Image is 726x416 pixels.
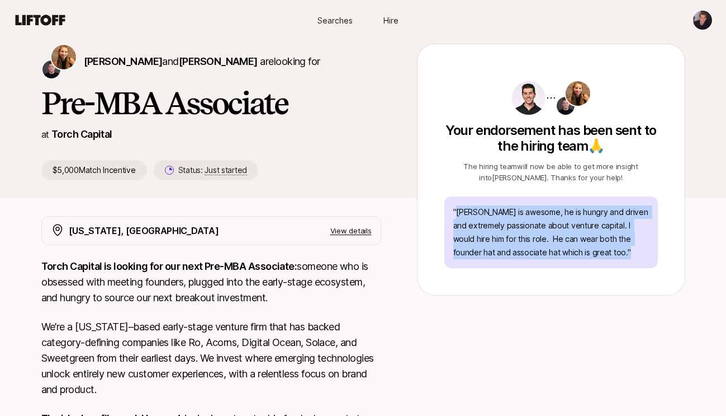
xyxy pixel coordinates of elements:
[42,60,60,78] img: Christopher Harper
[693,11,712,30] img: Gregory Walfish
[566,81,590,106] img: Katie Reiner
[557,97,575,115] img: Christopher Harper
[453,205,649,259] p: " [PERSON_NAME] is awesome, he is hungry and driven and extremely passionate about venture capita...
[84,55,163,67] span: [PERSON_NAME]
[512,81,545,115] img: Sean Jagermann
[363,10,419,31] a: Hire
[444,161,658,183] p: The hiring team will now be able to get more insight into [PERSON_NAME] . Thanks for your help!
[51,128,112,140] a: Torch Capital
[444,123,658,154] p: Your endorsement has been sent to the hiring team 🙏
[178,163,247,177] p: Status:
[41,319,381,398] p: We’re a [US_STATE]–based early-stage venture firm that has backed category-defining companies lik...
[317,15,353,26] span: Searches
[41,260,297,272] strong: Torch Capital is looking for our next Pre-MBA Associate:
[41,127,49,142] p: at
[84,54,320,69] p: are looking for
[330,225,372,236] p: View details
[383,15,398,26] span: Hire
[51,45,76,69] img: Katie Reiner
[69,223,219,238] p: [US_STATE], [GEOGRAPHIC_DATA]
[41,86,381,120] h1: Pre-MBA Associate
[179,55,258,67] span: [PERSON_NAME]
[205,165,247,175] span: Just started
[41,160,147,180] p: $5,000 Match Incentive
[162,55,257,67] span: and
[692,10,713,30] button: Gregory Walfish
[41,259,381,306] p: someone who is obsessed with meeting founders, plugged into the early-stage ecosystem, and hungry...
[307,10,363,31] a: Searches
